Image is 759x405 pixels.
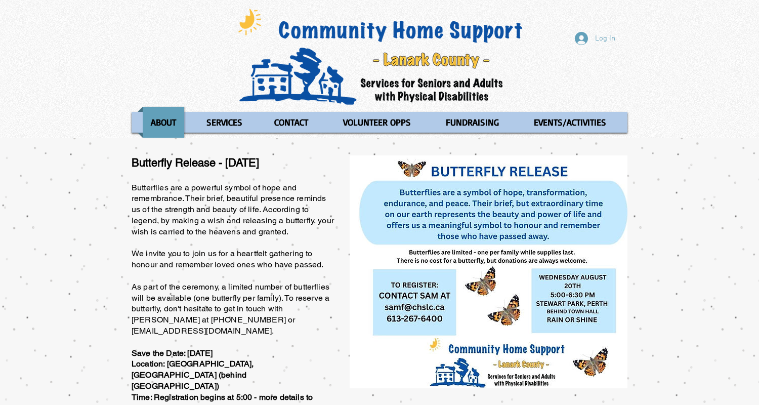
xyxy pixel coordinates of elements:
a: VOLUNTEER OPPS [325,107,429,138]
a: CONTACT [260,107,323,138]
a: FUNDRAISING [431,107,514,138]
p: ABOUT [146,107,181,138]
a: EVENTS/ACTIVITIES [516,107,624,138]
nav: Site [132,107,627,138]
p: VOLUNTEER OPPS [339,107,415,138]
a: ABOUT [138,107,189,138]
p: EVENTS/ACTIVITIES [529,107,611,138]
a: SERVICES [192,107,257,138]
span: Butterfly Release - [DATE] [132,156,259,169]
p: FUNDRAISING [441,107,503,138]
p: CONTACT [270,107,313,138]
button: Log In [568,29,622,48]
p: SERVICES [202,107,247,138]
span: Log In [592,33,619,44]
img: butterfly_release_2025.jpg [350,155,627,388]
